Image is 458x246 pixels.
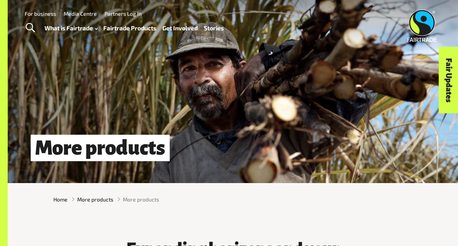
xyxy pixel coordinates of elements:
[53,195,68,203] a: Home
[103,23,156,33] a: Fairtrade Products
[204,23,224,33] a: Stories
[25,10,56,17] a: For business
[407,10,437,42] img: Fairtrade Australia New Zealand logo
[45,23,98,33] a: What is Fairtrade
[21,18,40,38] a: Toggle Search
[64,10,97,17] a: Media Centre
[123,195,159,203] span: More products
[162,23,198,33] a: Get Involved
[77,195,113,203] a: More products
[104,10,142,17] a: Partners Log In
[31,135,170,161] h1: More products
